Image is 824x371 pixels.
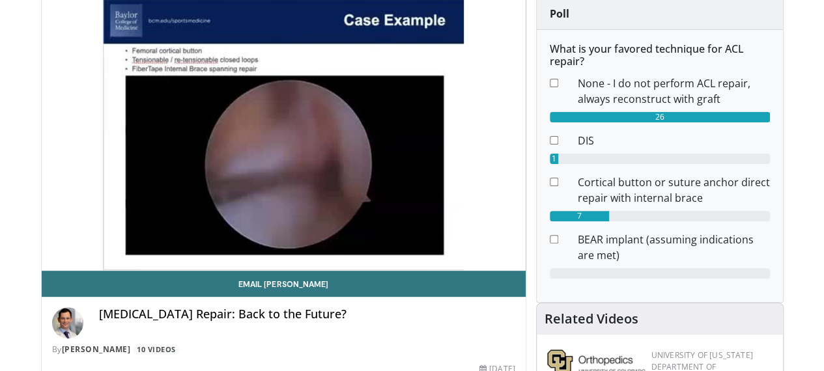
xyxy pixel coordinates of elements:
div: By [52,344,515,355]
div: 7 [550,211,609,221]
div: 26 [550,112,770,122]
dd: Cortical button or suture anchor direct repair with internal brace [568,174,780,206]
a: 10 Videos [133,344,180,355]
a: Email [PERSON_NAME] [42,271,526,297]
strong: Poll [550,7,569,21]
h6: What is your favored technique for ACL repair? [550,43,770,68]
h4: Related Videos [545,311,638,327]
div: 1 [550,154,558,164]
a: [PERSON_NAME] [62,344,131,355]
h4: [MEDICAL_DATA] Repair: Back to the Future? [99,307,515,322]
dd: None - I do not perform ACL repair, always reconstruct with graft [568,76,780,107]
img: Avatar [52,307,83,338]
dd: BEAR implant (assuming indications are met) [568,232,780,263]
dd: DIS [568,133,780,148]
